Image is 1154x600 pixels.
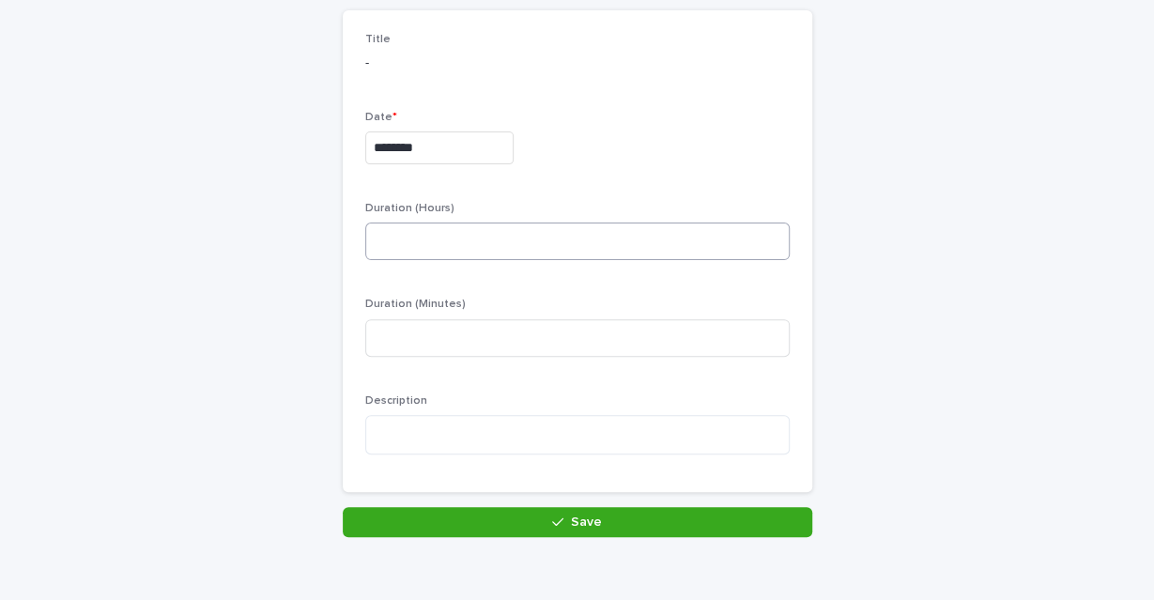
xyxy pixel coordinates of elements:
span: Duration (Hours) [365,203,454,214]
p: - [365,54,790,73]
span: Description [365,395,427,407]
span: Date [365,112,397,123]
button: Save [343,507,812,537]
span: Title [365,34,391,45]
span: Duration (Minutes) [365,299,466,310]
span: Save [571,515,602,529]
